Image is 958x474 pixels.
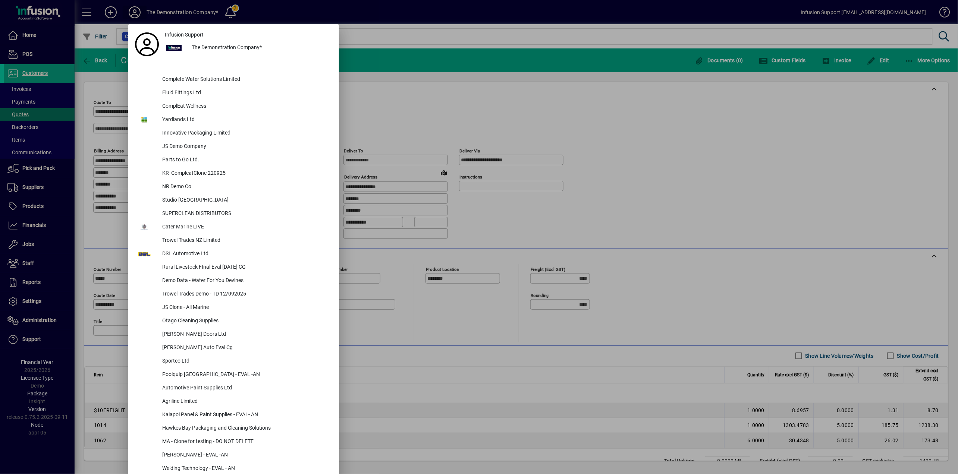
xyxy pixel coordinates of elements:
div: The Demonstration Company* [186,41,335,55]
div: Automotive Paint Supplies Ltd [156,382,335,395]
button: Rural Livestock FInal Eval [DATE] CG [132,261,335,274]
div: Rural Livestock FInal Eval [DATE] CG [156,261,335,274]
div: KR_CompleatClone 220925 [156,167,335,180]
div: [PERSON_NAME] Doors Ltd [156,328,335,341]
a: Infusion Support [162,28,335,41]
button: Parts to Go Ltd. [132,154,335,167]
div: Studio [GEOGRAPHIC_DATA] [156,194,335,207]
button: Studio [GEOGRAPHIC_DATA] [132,194,335,207]
button: Yardlands Ltd [132,113,335,127]
div: Kaiapoi Panel & Paint Supplies - EVAL- AN [156,408,335,422]
div: [PERSON_NAME] - EVAL -AN [156,449,335,462]
div: Yardlands Ltd [156,113,335,127]
div: SUPERCLEAN DISTRIBUTORS [156,207,335,221]
div: NR Demo Co [156,180,335,194]
button: Otago Cleaning Supplies [132,315,335,328]
a: Profile [132,38,162,51]
button: JS Demo Company [132,140,335,154]
button: Kaiapoi Panel & Paint Supplies - EVAL- AN [132,408,335,422]
div: Trowel Trades NZ Limited [156,234,335,247]
button: Hawkes Bay Packaging and Cleaning Solutions [132,422,335,435]
div: Hawkes Bay Packaging and Cleaning Solutions [156,422,335,435]
div: Trowel Trades Demo - TD 12/092025 [156,288,335,301]
button: [PERSON_NAME] - EVAL -AN [132,449,335,462]
span: Infusion Support [165,31,204,39]
div: Cater Marine LIVE [156,221,335,234]
button: SUPERCLEAN DISTRIBUTORS [132,207,335,221]
button: Sportco Ltd [132,355,335,368]
button: Agriline Limited [132,395,335,408]
button: ComplEat Wellness [132,100,335,113]
button: NR Demo Co [132,180,335,194]
button: Poolquip [GEOGRAPHIC_DATA] - EVAL -AN [132,368,335,382]
button: KR_CompleatClone 220925 [132,167,335,180]
button: Fluid Fittings Ltd [132,86,335,100]
button: The Demonstration Company* [162,41,335,55]
div: Parts to Go Ltd. [156,154,335,167]
div: DSL Automotive Ltd [156,247,335,261]
button: [PERSON_NAME] Auto Eval Cg [132,341,335,355]
button: Demo Data - Water For You Devines [132,274,335,288]
div: Complete Water Solutions Limited [156,73,335,86]
button: Innovative Packaging Limited [132,127,335,140]
div: Fluid Fittings Ltd [156,86,335,100]
button: DSL Automotive Ltd [132,247,335,261]
div: Poolquip [GEOGRAPHIC_DATA] - EVAL -AN [156,368,335,382]
div: Agriline Limited [156,395,335,408]
div: Otago Cleaning Supplies [156,315,335,328]
button: [PERSON_NAME] Doors Ltd [132,328,335,341]
div: JS Demo Company [156,140,335,154]
button: Automotive Paint Supplies Ltd [132,382,335,395]
div: JS Clone - All Marine [156,301,335,315]
div: ComplEat Wellness [156,100,335,113]
button: MA - Clone for testing - DO NOT DELETE [132,435,335,449]
button: Trowel Trades NZ Limited [132,234,335,247]
div: MA - Clone for testing - DO NOT DELETE [156,435,335,449]
div: Sportco Ltd [156,355,335,368]
button: Trowel Trades Demo - TD 12/092025 [132,288,335,301]
div: Innovative Packaging Limited [156,127,335,140]
button: Cater Marine LIVE [132,221,335,234]
div: [PERSON_NAME] Auto Eval Cg [156,341,335,355]
div: Demo Data - Water For You Devines [156,274,335,288]
button: Complete Water Solutions Limited [132,73,335,86]
button: JS Clone - All Marine [132,301,335,315]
